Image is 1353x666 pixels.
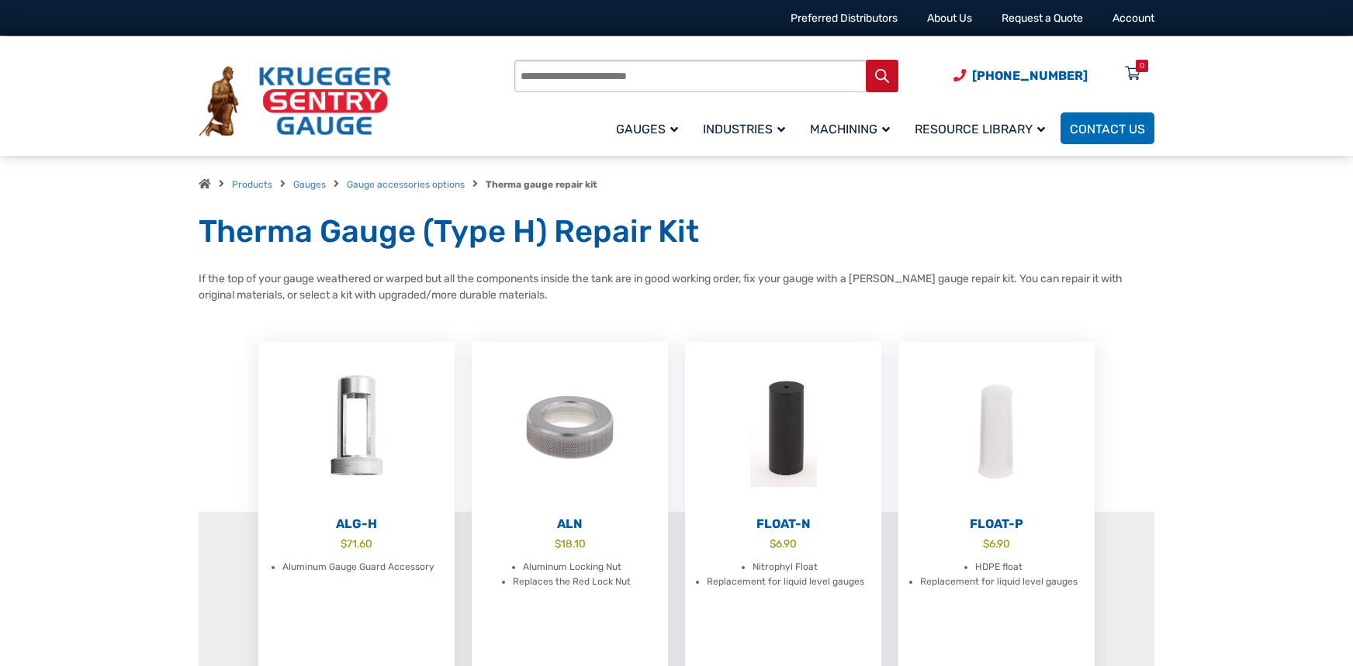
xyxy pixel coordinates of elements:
h2: Float-P [898,516,1095,532]
span: Gauges [616,122,678,136]
h2: Float-N [685,516,881,532]
span: Machining [810,122,890,136]
li: Aluminum Gauge Guard Accessory [282,560,434,575]
li: Replacement for liquid level gauges [707,575,864,590]
span: Resource Library [915,122,1045,136]
a: Preferred Distributors [791,12,898,25]
a: Gauges [607,110,694,147]
bdi: 71.60 [341,537,372,550]
h1: Therma Gauge (Type H) Repair Kit [199,212,1154,251]
img: Float-N [685,342,881,512]
bdi: 6.90 [983,537,1010,550]
h2: ALN [472,516,668,532]
span: $ [770,537,776,550]
a: Machining [801,110,905,147]
span: Contact Us [1070,122,1145,136]
li: Nitrophyl Float [753,560,818,575]
li: Replaces the Red Lock Nut [513,575,631,590]
span: Industries [703,122,785,136]
img: ALN [472,342,668,512]
h2: ALG-H [258,516,455,532]
a: Industries [694,110,801,147]
bdi: 6.90 [770,537,797,550]
a: About Us [927,12,972,25]
strong: Therma gauge repair kit [486,179,597,190]
span: [PHONE_NUMBER] [972,68,1088,83]
li: Replacement for liquid level gauges [920,575,1078,590]
li: Aluminum Locking Nut [523,560,621,575]
a: Gauge accessories options [347,179,465,190]
img: ALG-OF [258,342,455,512]
img: Float-P [898,342,1095,512]
p: If the top of your gauge weathered or warped but all the components inside the tank are in good w... [199,271,1154,303]
a: Contact Us [1061,112,1154,144]
a: Request a Quote [1002,12,1083,25]
a: Gauges [293,179,326,190]
a: Products [232,179,272,190]
span: $ [341,537,347,550]
div: 0 [1140,60,1144,72]
span: $ [983,537,989,550]
li: HDPE float [975,560,1023,575]
a: Phone Number (920) 434-8860 [953,66,1088,85]
bdi: 18.10 [555,537,586,550]
img: Krueger Sentry Gauge [199,66,391,137]
span: $ [555,537,561,550]
a: Resource Library [905,110,1061,147]
a: Account [1113,12,1154,25]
